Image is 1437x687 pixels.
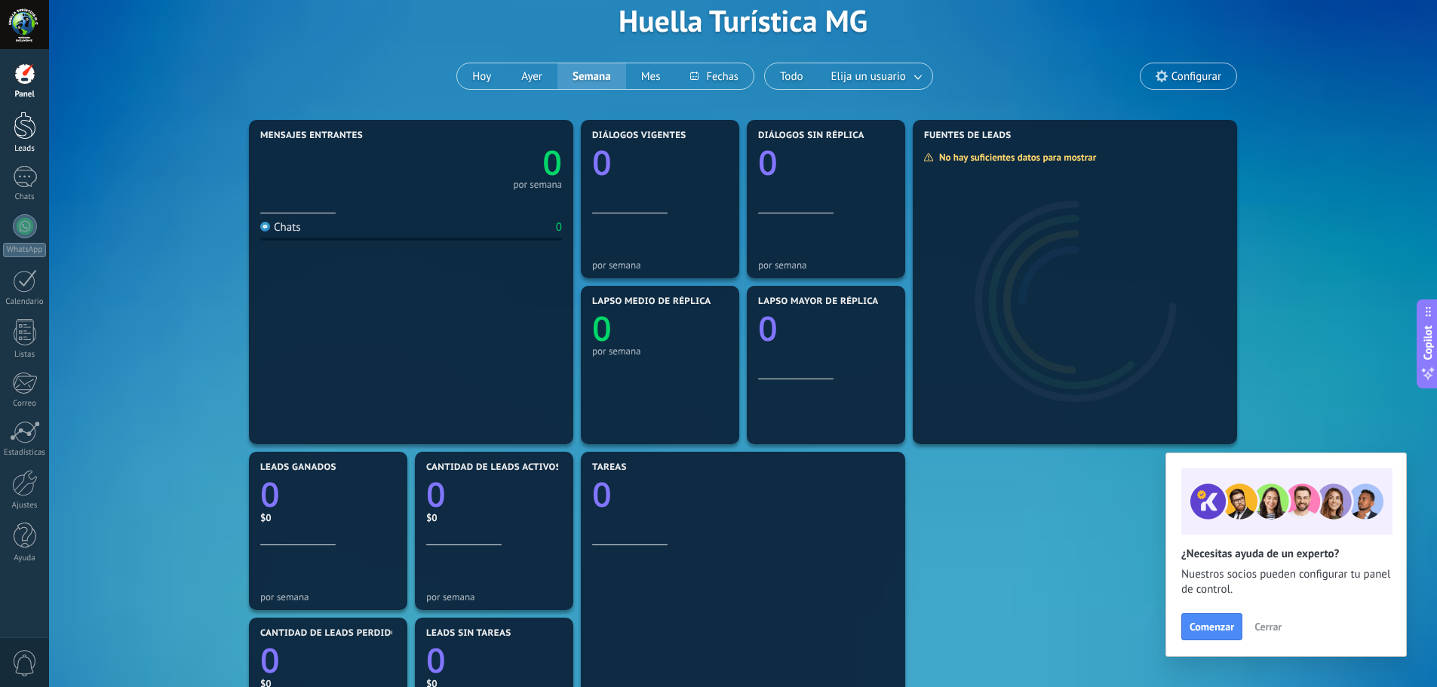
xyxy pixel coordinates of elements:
img: Chats [260,222,270,232]
button: Mes [626,63,676,89]
text: 0 [260,637,280,683]
button: Cerrar [1248,615,1288,638]
span: Fuentes de leads [924,130,1012,141]
span: Configurar [1171,70,1221,83]
span: Nuestros socios pueden configurar tu panel de control. [1181,567,1391,597]
span: Lapso medio de réplica [592,296,711,307]
div: por semana [260,591,396,603]
a: 0 [260,637,396,683]
a: 0 [426,637,562,683]
button: Comenzar [1181,613,1242,640]
span: Cantidad de leads perdidos [260,628,404,639]
div: Leads [3,144,47,154]
button: Hoy [457,63,506,89]
text: 0 [260,471,280,517]
span: Cantidad de leads activos [426,462,561,473]
button: Ayer [506,63,557,89]
a: 0 [592,471,894,517]
text: 0 [426,637,446,683]
div: por semana [592,345,728,357]
div: Ayuda [3,554,47,563]
div: No hay suficientes datos para mostrar [923,151,1107,164]
text: 0 [542,140,562,186]
button: Fechas [675,63,753,89]
button: Semana [557,63,626,89]
div: WhatsApp [3,243,46,257]
button: Todo [765,63,818,89]
a: 0 [260,471,396,517]
div: Correo [3,399,47,409]
div: por semana [513,181,562,189]
div: Estadísticas [3,448,47,458]
div: Ajustes [3,501,47,511]
a: 0 [426,471,562,517]
span: Leads ganados [260,462,336,473]
span: Tareas [592,462,627,473]
div: $0 [260,511,396,524]
span: Leads sin tareas [426,628,511,639]
text: 0 [426,471,446,517]
div: por semana [426,591,562,603]
div: Panel [3,90,47,100]
div: Listas [3,350,47,360]
span: Copilot [1420,325,1435,360]
span: Mensajes entrantes [260,130,363,141]
div: por semana [758,259,894,271]
a: 0 [411,140,562,186]
div: Chats [3,192,47,202]
span: Comenzar [1190,621,1234,632]
h2: ¿Necesitas ayuda de un experto? [1181,547,1391,561]
span: Diálogos vigentes [592,130,686,141]
div: Calendario [3,297,47,307]
span: Diálogos sin réplica [758,130,864,141]
button: Elija un usuario [818,63,932,89]
text: 0 [592,471,612,517]
div: $0 [426,511,562,524]
span: Lapso mayor de réplica [758,296,878,307]
text: 0 [758,305,778,351]
text: 0 [758,140,778,186]
span: Elija un usuario [828,66,909,87]
div: 0 [556,220,562,235]
div: Chats [260,220,301,235]
text: 0 [592,305,612,351]
text: 0 [592,140,612,186]
div: por semana [592,259,728,271]
span: Cerrar [1254,621,1282,632]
